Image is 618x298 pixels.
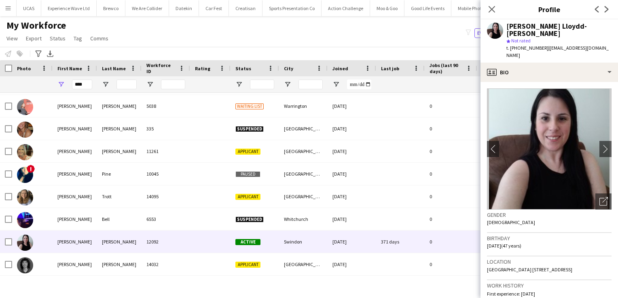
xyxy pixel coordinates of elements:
[370,0,404,16] button: Moo & Goo
[17,122,33,138] img: Georgina Lendon
[229,0,262,16] button: Creatisan
[53,163,97,185] div: [PERSON_NAME]
[6,35,18,42] span: View
[235,126,264,132] span: Suspended
[53,185,97,208] div: [PERSON_NAME]
[506,23,612,37] div: [PERSON_NAME] Lloydd-[PERSON_NAME]
[142,185,190,208] div: 14095
[376,276,425,298] div: 11 days
[6,19,66,31] span: My Workforce
[328,276,376,298] div: [DATE]
[480,4,618,15] h3: Profile
[17,144,33,160] img: Georgina Marlow
[102,81,109,88] button: Open Filter Menu
[53,95,97,117] div: [PERSON_NAME]
[279,163,328,185] div: [GEOGRAPHIC_DATA]
[235,65,251,71] span: Status
[17,167,33,183] img: Georgina Pine
[97,231,142,253] div: [PERSON_NAME]
[235,262,260,268] span: Applicant
[97,140,142,162] div: [PERSON_NAME]
[199,0,229,16] button: Car Fest
[425,208,477,230] div: 0
[116,80,137,89] input: Last Name Filter Input
[97,276,142,298] div: Chuks
[425,140,477,162] div: 0
[235,216,264,222] span: Suspended
[142,253,190,275] div: 14032
[97,163,142,185] div: Pine
[142,118,190,140] div: 335
[425,253,477,275] div: 0
[250,80,274,89] input: Status Filter Input
[279,231,328,253] div: Swindon
[480,63,618,82] div: Bio
[17,65,31,71] span: Photo
[425,95,477,117] div: 0
[487,211,612,218] h3: Gender
[279,276,328,298] div: Romford
[50,35,66,42] span: Status
[45,49,55,59] app-action-btn: Export XLSX
[23,33,45,44] a: Export
[17,212,33,228] img: Gina Bell
[146,62,176,74] span: Workforce ID
[328,95,376,117] div: [DATE]
[125,0,169,16] button: We Are Collider
[70,33,85,44] a: Tag
[87,33,112,44] a: Comms
[17,0,41,16] button: UCAS
[262,0,322,16] button: Sports Presentation Co
[487,88,612,210] img: Crew avatar or photo
[279,208,328,230] div: Whitchurch
[474,28,515,38] button: Everyone4,778
[53,276,97,298] div: [PERSON_NAME]
[511,38,531,44] span: Not rated
[595,193,612,210] div: Open photos pop-in
[322,0,370,16] button: Action Challenge
[169,0,199,16] button: Datekin
[298,80,323,89] input: City Filter Input
[487,267,572,273] span: [GEOGRAPHIC_DATA] [STREET_ADDRESS]
[487,243,521,249] span: [DATE] (47 years)
[142,208,190,230] div: 6553
[487,258,612,265] h3: Location
[195,65,210,71] span: Rating
[425,163,477,185] div: 0
[74,35,82,42] span: Tag
[235,103,264,109] span: Waiting list
[404,0,451,16] button: Good Life Events
[47,33,69,44] a: Status
[41,0,97,16] button: Experience Wave Ltd
[142,231,190,253] div: 12092
[235,81,243,88] button: Open Filter Menu
[97,118,142,140] div: [PERSON_NAME]
[487,219,535,225] span: [DEMOGRAPHIC_DATA]
[17,99,33,115] img: Georgina Jones
[381,65,399,71] span: Last job
[146,81,154,88] button: Open Filter Menu
[425,231,477,253] div: 0
[284,65,293,71] span: City
[376,231,425,253] div: 371 days
[142,140,190,162] div: 11261
[328,185,376,208] div: [DATE]
[425,185,477,208] div: 0
[430,62,463,74] span: Jobs (last 90 days)
[235,239,260,245] span: Active
[53,253,97,275] div: [PERSON_NAME]
[487,282,612,289] h3: Work history
[53,118,97,140] div: [PERSON_NAME]
[328,140,376,162] div: [DATE]
[97,0,125,16] button: Brewco
[235,194,260,200] span: Applicant
[26,35,42,42] span: Export
[279,95,328,117] div: Warrington
[279,253,328,275] div: [GEOGRAPHIC_DATA]
[34,49,43,59] app-action-btn: Advanced filters
[328,118,376,140] div: [DATE]
[328,208,376,230] div: [DATE]
[72,80,92,89] input: First Name Filter Input
[347,80,371,89] input: Joined Filter Input
[279,118,328,140] div: [GEOGRAPHIC_DATA]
